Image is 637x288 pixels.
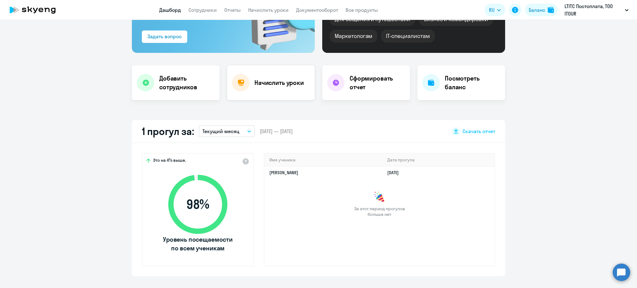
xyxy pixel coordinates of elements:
[142,30,187,43] button: Задать вопрос
[489,6,495,14] span: RU
[254,78,304,87] h4: Начислить уроки
[199,125,255,137] button: Текущий месяц
[346,7,378,13] a: Все продукты
[264,154,382,166] th: Имя ученика
[463,128,495,135] span: Скачать отчет
[147,33,182,40] div: Задать вопрос
[269,170,298,175] a: [PERSON_NAME]
[296,7,338,13] a: Документооборот
[381,30,435,43] div: IT-специалистам
[525,4,558,16] button: Балансbalance
[153,157,186,165] span: Это на 4% выше,
[387,170,404,175] a: [DATE]
[445,74,500,91] h4: Посмотреть баланс
[159,74,215,91] h4: Добавить сотрудников
[260,128,293,135] span: [DATE] — [DATE]
[188,7,217,13] a: Сотрудники
[561,2,632,17] button: LTITC Постоплата, ТОО ITOUR
[353,206,406,217] span: За этот период прогулов больше нет
[248,7,289,13] a: Начислить уроки
[159,7,181,13] a: Дашборд
[142,125,194,137] h2: 1 прогул за:
[162,235,234,253] span: Уровень посещаемости по всем ученикам
[485,4,505,16] button: RU
[382,154,495,166] th: Дата прогула
[224,7,241,13] a: Отчеты
[373,191,386,203] img: congrats
[565,2,622,17] p: LTITC Постоплата, ТОО ITOUR
[202,128,239,135] p: Текущий месяц
[350,74,405,91] h4: Сформировать отчет
[330,30,377,43] div: Маркетологам
[548,7,554,13] img: balance
[529,6,545,14] div: Баланс
[162,197,234,212] span: 98 %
